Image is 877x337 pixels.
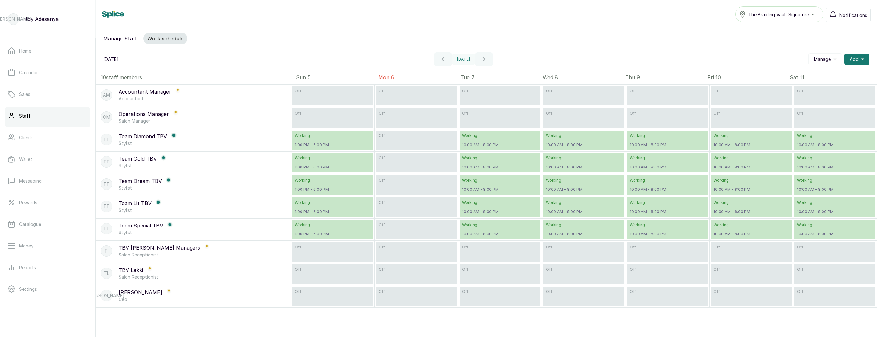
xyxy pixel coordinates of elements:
p: Wed 8 [543,74,625,81]
p: 10:00 AM - 8:00 PM [714,209,789,214]
p: off [630,111,706,116]
p: 10:00 AM - 8:00 PM [714,187,789,192]
p: off [797,267,873,272]
p: Salon Receptionist [119,252,210,258]
a: Home [5,42,90,60]
p: Working [546,178,622,183]
p: Working [797,155,873,161]
p: Stylist [119,207,161,213]
p: off [546,267,622,272]
p: TT [103,226,110,232]
p: TT [103,203,110,210]
span: Manage [814,56,831,62]
a: Clients [5,129,90,147]
p: Working [295,222,371,227]
p: Working [714,178,789,183]
p: Ceo [119,296,172,303]
span: The Braiding Vault Signature [748,11,809,18]
p: 10:00 AM - 8:00 PM [797,232,873,237]
p: Calendar [19,69,38,76]
a: Catalogue [5,215,90,233]
p: off [295,289,371,294]
p: off [462,267,538,272]
p: 10:00 AM - 8:00 PM [546,187,622,192]
p: off [379,267,454,272]
p: Working [462,200,538,205]
p: 10:00 AM - 8:00 PM [797,187,873,192]
p: Fri 10 [707,74,790,81]
p: [PERSON_NAME] [119,289,162,296]
p: off [714,111,789,116]
p: 10:00 AM - 8:00 PM [714,142,789,147]
p: off [797,245,873,250]
p: Working [546,155,622,161]
p: Working [295,200,371,205]
p: Support [19,308,37,314]
p: Working [630,200,706,205]
p: 1:00 PM - 6:00 PM [295,232,371,237]
p: off [379,133,454,138]
p: Working [714,155,789,161]
button: Work schedule [143,33,187,44]
p: Working [714,200,789,205]
span: Add [850,56,859,62]
p: 10:00 AM - 8:00 PM [797,165,873,170]
p: 10:00 AM - 8:00 PM [546,209,622,214]
p: Working [462,155,538,161]
p: off [714,267,789,272]
p: Working [546,222,622,227]
p: 10:00 AM - 8:00 PM [714,165,789,170]
p: Team Diamond TBV [119,133,167,140]
p: Working [295,155,371,161]
p: Rewards [19,199,37,206]
p: off [379,200,454,205]
p: off [714,89,789,94]
p: off [295,245,371,250]
p: Working [546,200,622,205]
p: TT [103,159,110,165]
p: 10:00 AM - 8:00 PM [462,165,538,170]
p: off [630,245,706,250]
p: off [630,89,706,94]
p: Tue 7 [460,74,543,81]
p: TI [105,248,109,254]
p: 10:00 AM - 8:00 PM [546,142,622,147]
p: Working [630,155,706,161]
p: 1:00 PM - 6:00 PM [295,209,371,214]
p: Working [295,178,371,183]
p: Clients [19,134,33,141]
a: Money [5,237,90,255]
p: Accountant [119,96,181,102]
p: 10:00 AM - 8:00 PM [546,165,622,170]
p: Sat 11 [790,74,872,81]
p: Team Lit TBV [119,199,152,207]
p: off [546,245,622,250]
p: off [295,111,371,116]
p: Working [714,133,789,138]
p: Operations Manager [119,110,169,118]
p: Team Gold TBV [119,155,157,162]
p: Working [546,133,622,138]
p: 10:00 AM - 8:00 PM [630,165,706,170]
p: Working [797,222,873,227]
button: Manage Staff [99,33,141,44]
p: TBV [PERSON_NAME] Managers [119,244,200,252]
p: off [379,222,454,227]
p: Sun 5 [296,74,378,81]
a: Support [5,302,90,320]
p: off [379,245,454,250]
p: off [295,267,371,272]
p: Staff [19,113,31,119]
p: off [462,111,538,116]
p: Working [462,133,538,138]
p: 10:00 AM - 8:00 PM [462,142,538,147]
p: Joy Adesanya [24,15,59,23]
p: off [714,245,789,250]
p: off [379,289,454,294]
p: Money [19,243,33,249]
p: Catalogue [19,221,41,227]
p: 10:00 AM - 8:00 PM [797,142,873,147]
p: Working [295,133,371,138]
p: 10:00 AM - 8:00 PM [630,187,706,192]
p: off [379,178,454,183]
